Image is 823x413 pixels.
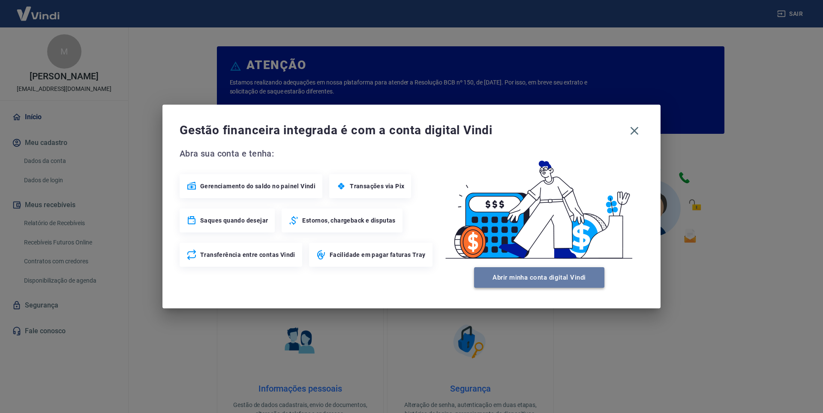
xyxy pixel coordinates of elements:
span: Transações via Pix [350,182,404,190]
button: Abrir minha conta digital Vindi [474,267,604,288]
span: Estornos, chargeback e disputas [302,216,395,225]
span: Gerenciamento do saldo no painel Vindi [200,182,315,190]
span: Transferência entre contas Vindi [200,250,295,259]
span: Saques quando desejar [200,216,268,225]
span: Abra sua conta e tenha: [180,147,435,160]
span: Gestão financeira integrada é com a conta digital Vindi [180,122,625,139]
span: Facilidade em pagar faturas Tray [330,250,426,259]
img: Good Billing [435,147,643,264]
